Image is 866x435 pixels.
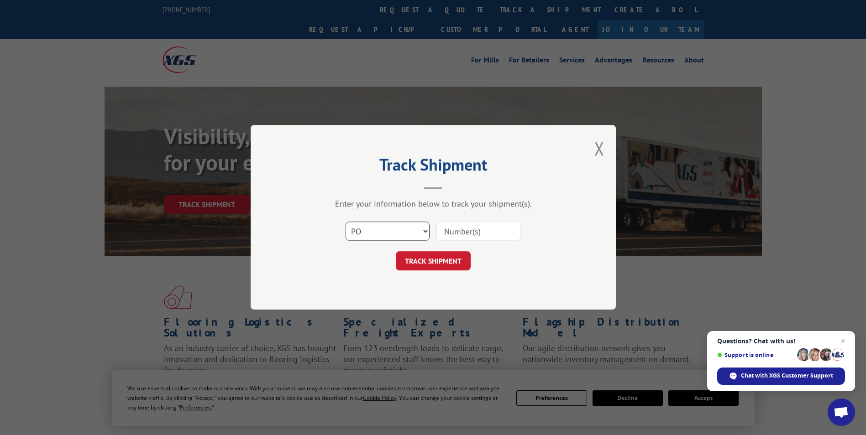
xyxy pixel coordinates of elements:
[717,337,845,345] span: Questions? Chat with us!
[741,372,833,380] span: Chat with XGS Customer Support
[828,399,855,426] div: Open chat
[296,199,570,209] div: Enter your information below to track your shipment(s).
[837,336,848,347] span: Close chat
[436,222,520,241] input: Number(s)
[717,368,845,385] div: Chat with XGS Customer Support
[396,252,471,271] button: TRACK SHIPMENT
[296,158,570,176] h2: Track Shipment
[717,352,794,358] span: Support is online
[594,136,604,161] button: Close modal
